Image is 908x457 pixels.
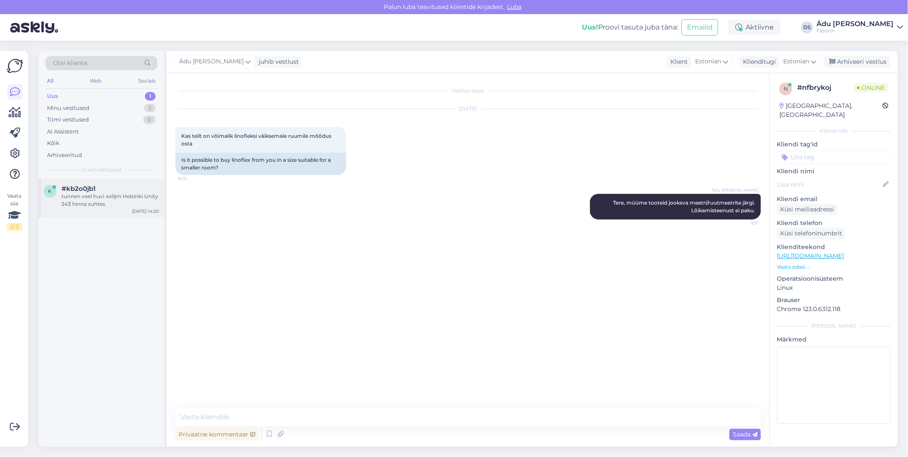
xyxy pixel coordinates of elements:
div: Klient [667,57,688,66]
div: Privaatne kommentaar [175,429,259,440]
a: [URL][DOMAIN_NAME] [777,252,844,260]
span: n [784,86,788,92]
div: Proovi tasuta juba täna: [582,22,678,33]
p: Klienditeekond [777,243,891,252]
span: Estonian [695,57,721,66]
div: Küsi meiliaadressi [777,204,837,215]
div: # nfbrykoj [797,83,854,93]
div: Vestlus algas [175,87,761,95]
div: Küsi telefoninumbrit [777,228,846,239]
div: Uus [47,92,58,101]
div: Ädu [PERSON_NAME] [817,21,893,27]
div: Arhiveeritud [47,151,82,160]
div: Tiimi vestlused [47,116,89,124]
p: Linux [777,283,891,292]
span: Luba [504,3,524,11]
span: Estonian [783,57,809,66]
p: Operatsioonisüsteem [777,274,891,283]
div: [PERSON_NAME] [777,322,891,330]
span: Ädu [PERSON_NAME] [179,57,244,66]
span: Uued vestlused [82,166,121,174]
span: Kas teilt on võimalik linofleksi väiksemale ruumile mõõdus osta [181,133,333,147]
div: 2 [144,104,156,113]
span: Online [854,83,888,92]
span: 9:31 [726,220,758,226]
input: Lisa tag [777,151,891,163]
span: k [48,188,52,194]
button: Emailid [681,19,718,36]
img: Askly Logo [7,58,23,74]
div: All [45,75,55,86]
div: Klienditugi [740,57,776,66]
p: Kliendi telefon [777,219,891,228]
span: Ädu [PERSON_NAME] [711,187,758,193]
span: 9:29 [178,175,210,182]
div: AI Assistent [47,128,79,136]
span: #kb2o0jb1 [62,185,96,193]
a: Ädu [PERSON_NAME]Floorin [817,21,903,34]
div: tunnen veel huvi 4x9jm Helsinki Unity 543 hinna suhtes [62,193,159,208]
div: Vaata siia [7,192,22,231]
div: 1 [145,92,156,101]
div: [DATE] [175,105,761,113]
div: Aktiivne [728,20,781,35]
div: Kõik [47,139,59,148]
div: Socials [136,75,157,86]
div: 0 [143,116,156,124]
p: Brauser [777,296,891,305]
p: Chrome 123.0.6312.118 [777,305,891,314]
p: Kliendi email [777,195,891,204]
b: Uus! [582,23,598,31]
div: [DATE] 14:20 [132,208,159,214]
p: Märkmed [777,335,891,344]
div: DS [801,21,813,33]
p: Kliendi nimi [777,167,891,176]
div: Floorin [817,27,893,34]
span: Otsi kliente [53,59,87,68]
div: juhib vestlust [255,57,299,66]
div: [GEOGRAPHIC_DATA], [GEOGRAPHIC_DATA] [779,101,882,119]
span: Saada [733,430,758,438]
div: 2 / 3 [7,223,22,231]
div: Is it possible to buy linoflex from you in a size suitable for a smaller room? [175,153,346,175]
div: Arhiveeri vestlus [824,56,890,68]
input: Lisa nimi [777,180,881,189]
div: Web [88,75,103,86]
p: Kliendi tag'id [777,140,891,149]
div: Minu vestlused [47,104,89,113]
p: Vaata edasi ... [777,263,891,271]
span: Tere, müüme tooteid jooksva meetri/ruutmeetrite järgi. Lõikamisteenust ei paku. [613,199,756,214]
div: Kliendi info [777,127,891,135]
